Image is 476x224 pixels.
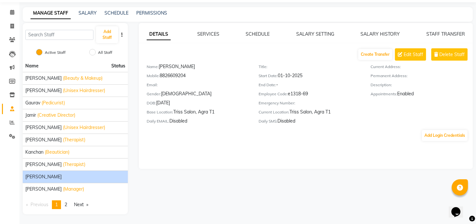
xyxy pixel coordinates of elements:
[259,109,289,115] label: Current Location:
[79,10,97,16] a: SALARY
[259,72,361,81] div: 01-10-2025
[147,118,249,127] div: Disabled
[25,87,62,94] span: [PERSON_NAME]
[147,109,173,115] label: Base Location:
[147,63,249,72] div: [PERSON_NAME]
[25,186,62,193] span: [PERSON_NAME]
[147,72,249,81] div: 8826609204
[25,30,93,40] input: Search Staff
[147,118,169,124] label: Daily EMAIL:
[65,202,67,207] span: 2
[25,173,62,180] span: [PERSON_NAME]
[23,200,128,209] nav: Pagination
[246,31,270,37] a: SCHEDULE
[45,149,69,156] span: (Beautician)
[63,136,85,143] span: (Therapist)
[147,90,249,100] div: [DEMOGRAPHIC_DATA]
[259,64,267,70] label: Title:
[63,87,105,94] span: (Unisex Hairdresser)
[147,100,156,106] label: DOB:
[136,10,167,16] a: PERMISSIONS
[259,73,278,79] label: Start Date:
[63,75,103,82] span: (Beauty & Makeup)
[147,91,161,97] label: Gender:
[395,48,426,61] button: Edit Staff
[42,100,65,106] span: (Pedicurist)
[98,50,112,55] label: All Staff
[25,100,40,106] span: Gaurav
[449,198,470,218] iframe: chat widget
[31,7,71,19] a: MANAGE STAFF
[422,130,468,141] button: Add Login Credentials
[259,81,361,90] div: -
[55,202,58,207] span: 1
[259,82,276,88] label: End Date:
[371,91,397,97] label: Appointments:
[371,73,408,79] label: Permanent Address:
[147,82,158,88] label: Email:
[147,100,249,109] div: [DATE]
[358,49,392,60] button: Create Transfer
[426,31,465,37] a: STAFF TRANSFER
[37,112,75,119] span: (Creative Director)
[259,100,295,106] label: Emergency Number:
[25,136,62,143] span: [PERSON_NAME]
[360,31,400,37] a: SALARY HISTORY
[259,91,288,97] label: Employee Code:
[147,73,160,79] label: Mobile:
[25,149,43,156] span: Kanchan
[296,31,334,37] a: SALARY SETTING
[71,200,92,209] a: Next
[259,118,277,124] label: Daily SMS:
[147,29,171,40] a: DETAILS
[147,109,249,118] div: Triss Salon, Agra T1
[31,202,48,207] span: Previous
[371,90,473,100] div: Enabled
[104,10,128,16] a: SCHEDULE
[439,51,465,58] span: Delete Staff
[371,82,392,88] label: Description:
[25,124,62,131] span: [PERSON_NAME]
[63,161,85,168] span: (Therapist)
[259,118,361,127] div: Disabled
[197,31,219,37] a: SERVICES
[25,63,39,69] span: Name
[371,64,401,70] label: Current Address:
[147,64,159,70] label: Name:
[25,112,36,119] span: Jamir
[63,124,105,131] span: (Unisex Hairdresser)
[25,75,62,82] span: [PERSON_NAME]
[259,90,361,100] div: e1318-69
[259,109,361,118] div: Triss Salon, Agra T1
[111,63,125,69] span: Status
[63,186,84,193] span: (Manager)
[404,51,423,58] span: Edit Staff
[96,26,118,43] button: Add Staff
[431,48,468,61] button: Delete Staff
[25,161,62,168] span: [PERSON_NAME]
[45,50,66,55] label: Active Staff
